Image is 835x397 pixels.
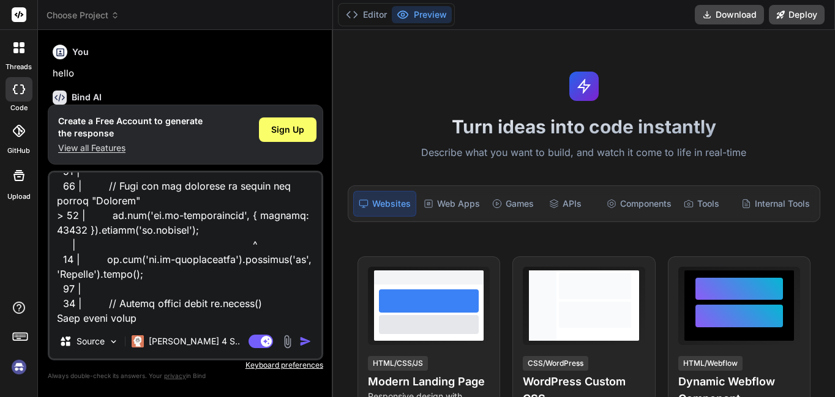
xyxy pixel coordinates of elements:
button: Preview [392,6,452,23]
button: Editor [341,6,392,23]
p: Always double-check its answers. Your in Bind [48,370,323,382]
p: [PERSON_NAME] 4 S.. [149,335,240,347]
img: attachment [280,335,294,349]
img: signin [9,357,29,377]
textarea: loremips('dolorsit amet cons adip', () => { Elitsed.do('eiusmodt:incididun', (utl) => { etdolo ma... [50,173,321,324]
h1: Create a Free Account to generate the response [58,115,203,139]
h6: Bind AI [72,91,102,103]
p: View all Features [58,142,203,154]
button: Download [695,5,764,24]
div: Internal Tools [736,191,815,217]
span: Sign Up [271,124,304,136]
div: HTML/Webflow [678,356,743,371]
span: Choose Project [47,9,119,21]
div: Games [487,191,542,217]
p: hello [53,67,321,81]
img: Pick Models [108,336,119,347]
h1: Turn ideas into code instantly [340,116,828,138]
p: Keyboard preferences [48,360,323,370]
div: Web Apps [419,191,485,217]
div: Websites [353,191,416,217]
span: privacy [164,372,186,379]
div: Components [602,191,676,217]
label: code [10,103,28,113]
div: CSS/WordPress [523,356,588,371]
label: Upload [7,191,31,202]
label: GitHub [7,146,30,156]
div: HTML/CSS/JS [368,356,428,371]
h6: You [72,46,89,58]
label: threads [6,62,32,72]
div: APIs [544,191,599,217]
img: icon [299,335,312,347]
p: Source [77,335,105,347]
p: Describe what you want to build, and watch it come to life in real-time [340,145,828,161]
img: Claude 4 Sonnet [132,335,144,347]
button: Deploy [769,5,825,24]
h4: Modern Landing Page [368,373,490,390]
div: Tools [679,191,734,217]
